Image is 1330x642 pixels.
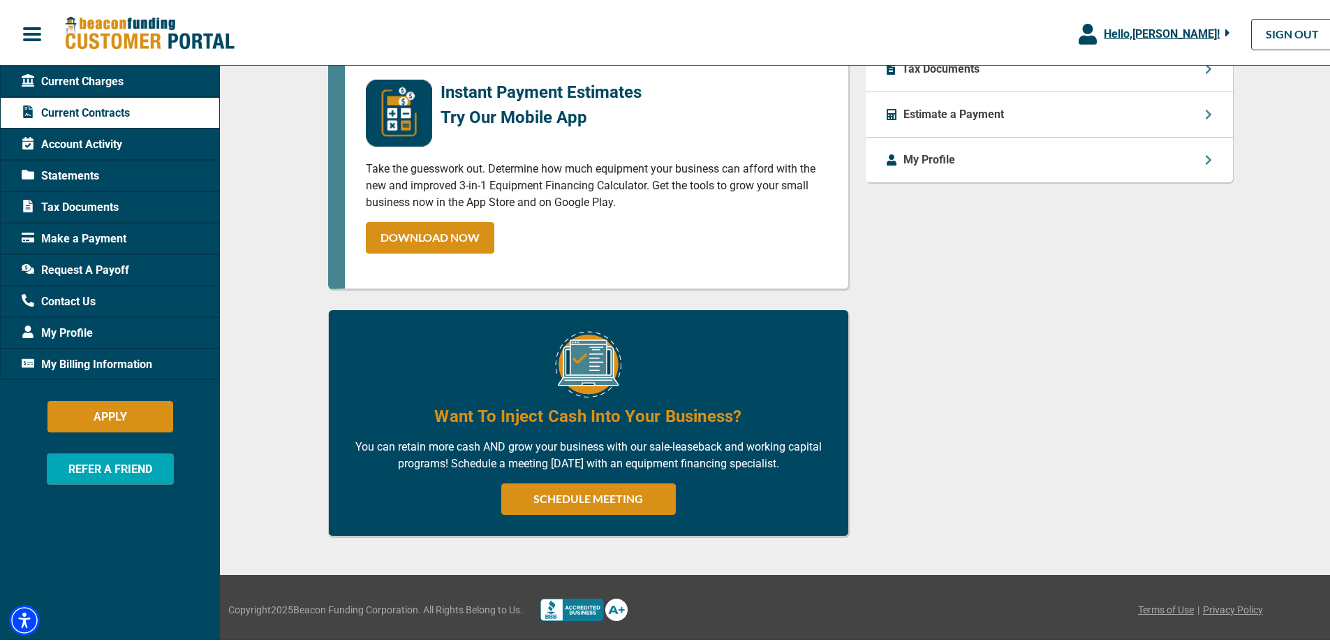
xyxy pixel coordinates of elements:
[22,228,126,245] span: Make a Payment
[366,219,494,251] a: DOWNLOAD NOW
[1197,600,1199,615] span: |
[22,353,152,370] span: My Billing Information
[22,259,129,276] span: Request A Payoff
[903,149,955,166] p: My Profile
[1138,600,1194,615] a: Terms of Use
[555,328,621,395] img: Equipment Financing Online Image
[366,77,432,144] img: mobile-app-logo.png
[366,158,827,208] p: Take the guesswork out. Determine how much equipment your business can afford with the new and im...
[22,71,124,87] span: Current Charges
[228,600,523,615] span: Copyright 2025 Beacon Funding Corporation. All Rights Belong to Us.
[47,451,174,482] button: REFER A FRIEND
[64,13,235,49] img: Beacon Funding Customer Portal Logo
[9,602,40,633] div: Accessibility Menu
[441,102,642,127] p: Try Our Mobile App
[501,481,676,512] a: SCHEDULE MEETING
[1203,600,1263,615] a: Privacy Policy
[434,402,741,425] h4: Want To Inject Cash Into Your Business?
[22,102,130,119] span: Current Contracts
[1104,24,1220,38] span: Hello, [PERSON_NAME] !
[350,436,827,469] p: You can retain more cash AND grow your business with our sale-leaseback and working capital progr...
[22,291,96,307] span: Contact Us
[47,398,173,430] button: APPLY
[22,322,93,339] span: My Profile
[22,196,119,213] span: Tax Documents
[441,77,642,102] p: Instant Payment Estimates
[902,58,980,75] p: Tax Documents
[22,133,122,150] span: Account Activity
[540,596,628,618] img: Better Bussines Beareau logo A+
[903,103,1004,120] p: Estimate a Payment
[22,165,99,182] span: Statements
